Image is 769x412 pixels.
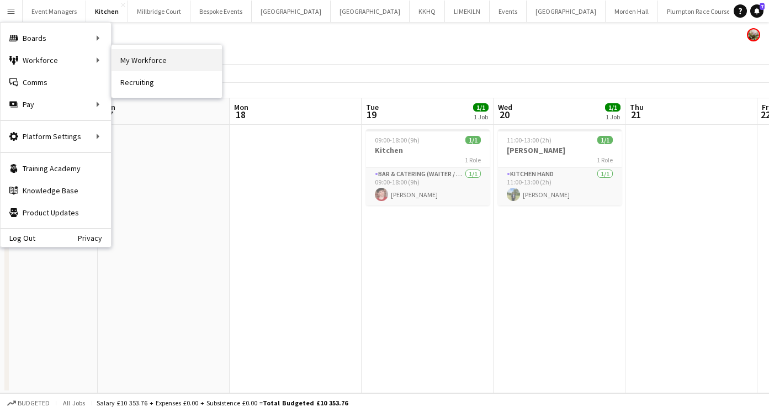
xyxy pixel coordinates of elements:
span: Mon [234,102,248,112]
button: LIMEKILN [445,1,490,22]
div: 1 Job [606,113,620,121]
button: Plumpton Race Course [658,1,739,22]
span: 21 [628,108,644,121]
a: Product Updates [1,202,111,224]
a: Training Academy [1,157,111,179]
h3: Kitchen [366,145,490,155]
button: Millbridge Court [128,1,190,22]
a: My Workforce [112,49,222,71]
span: 18 [232,108,248,121]
div: Boards [1,27,111,49]
app-job-card: 11:00-13:00 (2h)1/1[PERSON_NAME]1 RoleKitchen Hand1/111:00-13:00 (2h)[PERSON_NAME] [498,129,622,205]
a: 7 [750,4,763,18]
span: 7 [760,3,765,10]
button: Budgeted [6,397,51,409]
span: All jobs [61,399,87,407]
div: Salary £10 353.76 + Expenses £0.00 + Subsistence £0.00 = [97,399,348,407]
app-card-role: Kitchen Hand1/111:00-13:00 (2h)[PERSON_NAME] [498,168,622,205]
a: Comms [1,71,111,93]
a: Knowledge Base [1,179,111,202]
span: 1 Role [465,156,481,164]
span: 20 [496,108,512,121]
span: Total Budgeted £10 353.76 [263,399,348,407]
span: 1/1 [605,103,620,112]
a: Privacy [78,234,111,242]
button: [GEOGRAPHIC_DATA] [252,1,331,22]
app-card-role: Bar & Catering (Waiter / waitress)1/109:00-18:00 (9h)[PERSON_NAME] [366,168,490,205]
span: Budgeted [18,399,50,407]
span: Tue [366,102,379,112]
button: KKHQ [410,1,445,22]
span: Thu [630,102,644,112]
div: Pay [1,93,111,115]
a: Log Out [1,234,35,242]
span: 1/1 [597,136,613,144]
button: Events [490,1,527,22]
button: Kitchen [86,1,128,22]
button: [GEOGRAPHIC_DATA] [527,1,606,22]
span: 1/1 [465,136,481,144]
span: 09:00-18:00 (9h) [375,136,420,144]
div: 1 Job [474,113,488,121]
span: 19 [364,108,379,121]
span: 1 Role [597,156,613,164]
span: 1/1 [473,103,489,112]
span: 11:00-13:00 (2h) [507,136,551,144]
h3: [PERSON_NAME] [498,145,622,155]
div: Workforce [1,49,111,71]
button: Bespoke Events [190,1,252,22]
button: Morden Hall [606,1,658,22]
a: Recruiting [112,71,222,93]
app-job-card: 09:00-18:00 (9h)1/1Kitchen1 RoleBar & Catering (Waiter / waitress)1/109:00-18:00 (9h)[PERSON_NAME] [366,129,490,205]
button: Event Managers [23,1,86,22]
div: Platform Settings [1,125,111,147]
button: [GEOGRAPHIC_DATA] [331,1,410,22]
app-user-avatar: Staffing Manager [747,28,760,41]
span: Wed [498,102,512,112]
